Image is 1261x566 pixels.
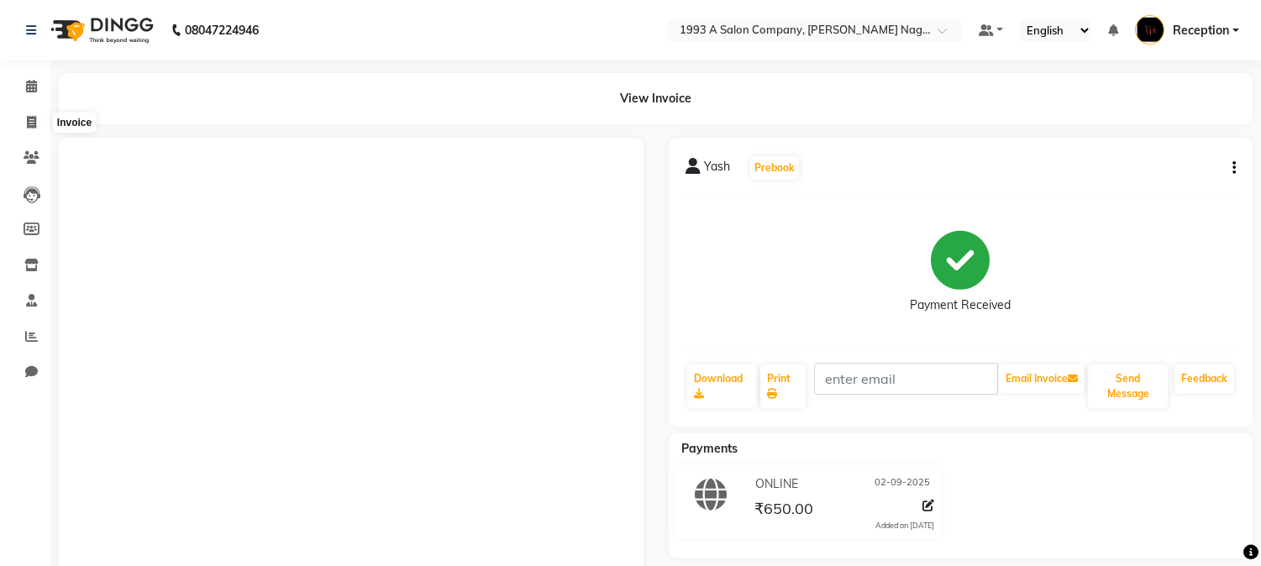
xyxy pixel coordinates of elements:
span: ₹650.00 [754,499,813,522]
button: Prebook [750,156,799,180]
span: 02-09-2025 [875,475,930,493]
img: logo [43,7,158,54]
img: Reception [1135,15,1164,45]
b: 08047224946 [185,7,259,54]
a: Print [760,364,806,408]
span: Payments [681,441,738,456]
span: Yash [704,158,730,181]
div: Invoice [53,113,96,133]
button: Email Invoice [999,364,1085,393]
div: Payment Received [910,296,1011,314]
span: Reception [1173,22,1229,39]
a: Feedback [1174,364,1234,393]
input: enter email [814,363,998,395]
div: Added on [DATE] [875,520,934,532]
div: View Invoice [59,73,1253,124]
span: ONLINE [755,475,798,493]
a: Download [687,364,757,408]
button: Send Message [1088,364,1168,408]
